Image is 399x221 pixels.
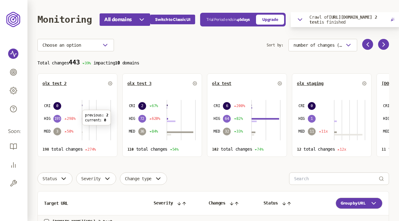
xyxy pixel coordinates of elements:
span: 72 [138,115,146,123]
p: total changes [297,147,367,152]
span: 54% [170,147,179,152]
span: Soon: [8,128,19,135]
span: 274% [85,147,96,152]
span: MED [298,129,305,134]
button: Choose an option [37,39,114,51]
th: Target URL [38,191,147,215]
span: Severity [81,176,101,181]
span: 198 [42,147,49,152]
span: CRI [214,103,220,108]
button: olx test 3 [127,81,151,86]
p: total changes [127,147,197,152]
span: 0 [308,102,316,110]
span: HIG [44,116,50,121]
span: 74% [254,147,263,152]
h1: Monitoring [37,14,92,25]
span: MED [383,129,389,134]
span: number of changes (high-low) [293,43,342,48]
span: 110 [127,147,134,152]
input: Search [294,173,379,185]
th: Severity [147,191,202,215]
span: finished [326,20,346,25]
span: Sort by: [267,39,283,51]
button: Switch to Classic UI [150,15,195,24]
span: 6 [223,102,231,110]
span: [URL][DOMAIN_NAME] 2 test [309,15,377,25]
span: All domains [104,16,132,23]
button: olx test [212,81,231,86]
span: 1 [308,115,316,123]
span: MED [44,129,50,134]
span: 32 [223,128,231,135]
span: 200% [234,103,245,108]
span: 10 [115,60,120,65]
span: 443 [69,59,80,66]
span: 39% [82,61,91,65]
span: 64 [223,115,231,123]
span: MED [129,129,135,134]
p: Trial Period ends in [206,17,250,22]
span: Status [42,176,57,181]
p: Total changes impacting domains [37,59,389,66]
span: Group by URL [341,201,366,206]
span: 11x [319,129,328,134]
span: 12 [297,147,301,152]
span: HIG [214,116,220,121]
p: total changes [212,147,282,152]
span: 11 [308,128,316,135]
button: Change type [120,172,167,185]
span: CRI [129,103,135,108]
span: 298% [64,116,75,121]
span: Change type [125,176,151,181]
button: olx staging [297,81,323,86]
span: 11 [382,147,386,152]
span: 33% [234,129,243,134]
span: Choose an option [42,43,81,48]
span: 12x [337,147,346,152]
th: Status [257,191,321,215]
button: Severity [76,172,116,185]
span: 620% [149,116,160,121]
span: HIG [129,116,135,121]
th: Changes [202,191,257,215]
span: 46 days [237,17,250,22]
p: Crawl of is [309,15,385,25]
span: HIG [298,116,305,121]
a: Upgrade [256,15,284,25]
span: MED [214,129,220,134]
a: olx test 2 [42,81,66,86]
span: 102 [212,147,218,152]
span: CRI [298,103,305,108]
p: total changes [42,147,112,152]
button: All domains [100,13,150,26]
span: 0 [53,102,61,110]
span: 50% [64,129,73,134]
span: 67% [149,103,158,108]
span: 3 [53,128,61,135]
span: CRI [383,103,389,108]
span: 82% [234,116,243,121]
span: CRI [44,103,50,108]
span: 36 [138,128,146,135]
button: Status [37,172,72,185]
span: 2 [138,102,146,110]
button: number of changes (high-low) [288,39,357,51]
span: 195 [53,115,61,123]
button: Group by URL [336,198,382,209]
span: HIG [383,116,389,121]
span: 84% [149,129,158,134]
